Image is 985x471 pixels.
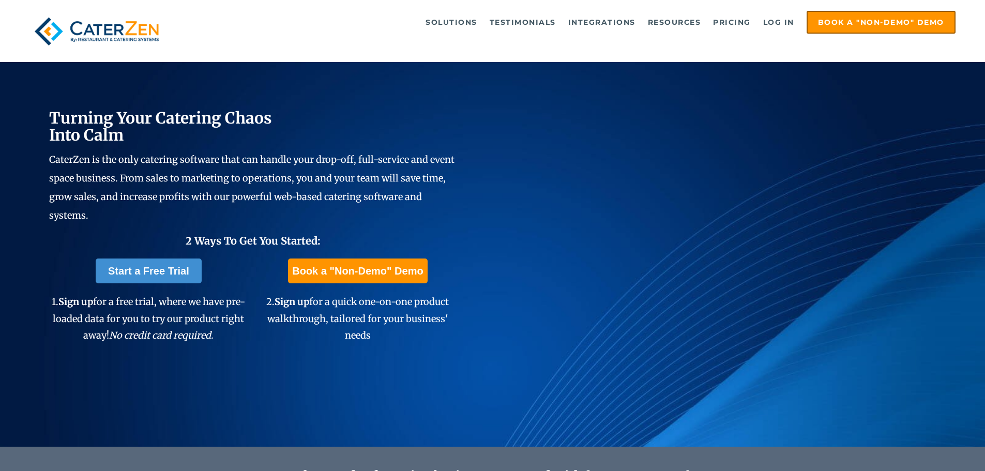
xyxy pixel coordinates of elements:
a: Testimonials [484,12,561,33]
span: CaterZen is the only catering software that can handle your drop-off, full-service and event spac... [49,154,454,221]
a: Solutions [420,12,482,33]
a: Integrations [563,12,641,33]
a: Log in [758,12,799,33]
span: 1. for a free trial, where we have pre-loaded data for you to try our product right away! [52,296,245,341]
span: Sign up [58,296,93,308]
a: Resources [643,12,706,33]
a: Book a "Non-Demo" Demo [288,259,427,283]
em: No credit card required. [109,329,214,341]
span: 2. for a quick one-on-one product walkthrough, tailored for your business' needs [266,296,449,341]
a: Start a Free Trial [96,259,202,283]
a: Pricing [708,12,756,33]
span: Sign up [275,296,309,308]
span: Turning Your Catering Chaos Into Calm [49,108,272,145]
a: Book a "Non-Demo" Demo [807,11,956,34]
img: caterzen [29,11,164,52]
span: 2 Ways To Get You Started: [186,234,321,247]
div: Navigation Menu [188,11,956,34]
